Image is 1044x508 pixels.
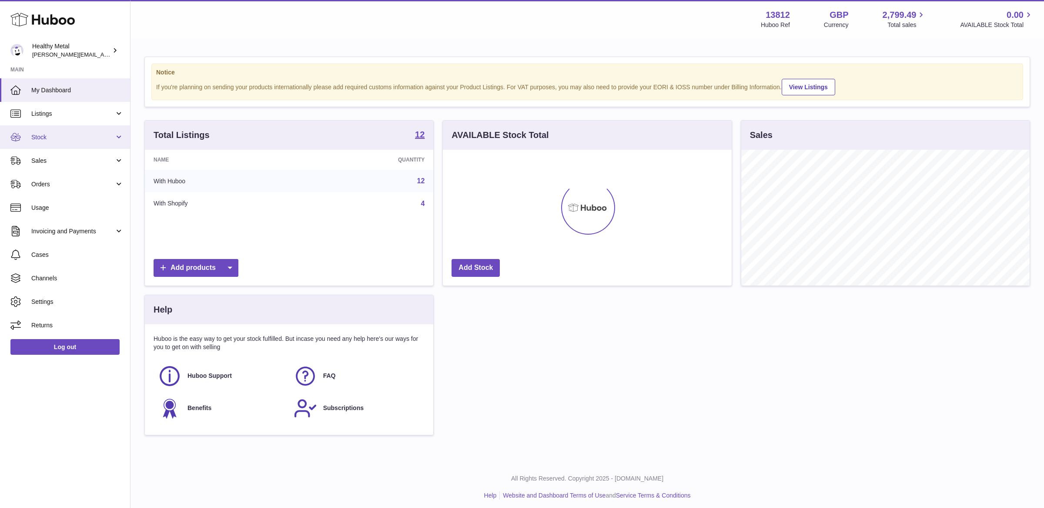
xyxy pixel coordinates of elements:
[158,364,285,388] a: Huboo Support
[415,130,425,141] a: 12
[484,492,497,499] a: Help
[154,129,210,141] h3: Total Listings
[10,339,120,355] a: Log out
[766,9,790,21] strong: 13812
[616,492,691,499] a: Service Terms & Conditions
[31,133,114,141] span: Stock
[503,492,606,499] a: Website and Dashboard Terms of Use
[32,42,110,59] div: Healthy Metal
[417,177,425,185] a: 12
[500,491,690,500] li: and
[154,259,238,277] a: Add products
[32,51,174,58] span: [PERSON_NAME][EMAIL_ADDRESS][DOMAIN_NAME]
[301,150,434,170] th: Quantity
[883,9,917,21] span: 2,799.49
[187,372,232,380] span: Huboo Support
[31,86,124,94] span: My Dashboard
[31,251,124,259] span: Cases
[31,204,124,212] span: Usage
[1007,9,1024,21] span: 0.00
[887,21,926,29] span: Total sales
[415,130,425,139] strong: 12
[294,364,421,388] a: FAQ
[761,21,790,29] div: Huboo Ref
[31,110,114,118] span: Listings
[782,79,835,95] a: View Listings
[31,321,124,330] span: Returns
[323,372,336,380] span: FAQ
[158,397,285,420] a: Benefits
[421,200,425,207] a: 4
[750,129,773,141] h3: Sales
[145,150,301,170] th: Name
[154,304,172,316] h3: Help
[960,9,1034,29] a: 0.00 AVAILABLE Stock Total
[883,9,927,29] a: 2,799.49 Total sales
[154,335,425,351] p: Huboo is the easy way to get your stock fulfilled. But incase you need any help here's our ways f...
[31,227,114,235] span: Invoicing and Payments
[960,21,1034,29] span: AVAILABLE Stock Total
[31,274,124,283] span: Channels
[452,129,549,141] h3: AVAILABLE Stock Total
[452,259,500,277] a: Add Stock
[187,404,211,412] span: Benefits
[824,21,849,29] div: Currency
[156,68,1018,77] strong: Notice
[145,170,301,192] td: With Huboo
[145,192,301,215] td: With Shopify
[294,397,421,420] a: Subscriptions
[137,474,1037,483] p: All Rights Reserved. Copyright 2025 - [DOMAIN_NAME]
[323,404,364,412] span: Subscriptions
[156,77,1018,95] div: If you're planning on sending your products internationally please add required customs informati...
[830,9,848,21] strong: GBP
[31,298,124,306] span: Settings
[31,157,114,165] span: Sales
[10,44,23,57] img: jose@healthy-metal.com
[31,180,114,188] span: Orders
